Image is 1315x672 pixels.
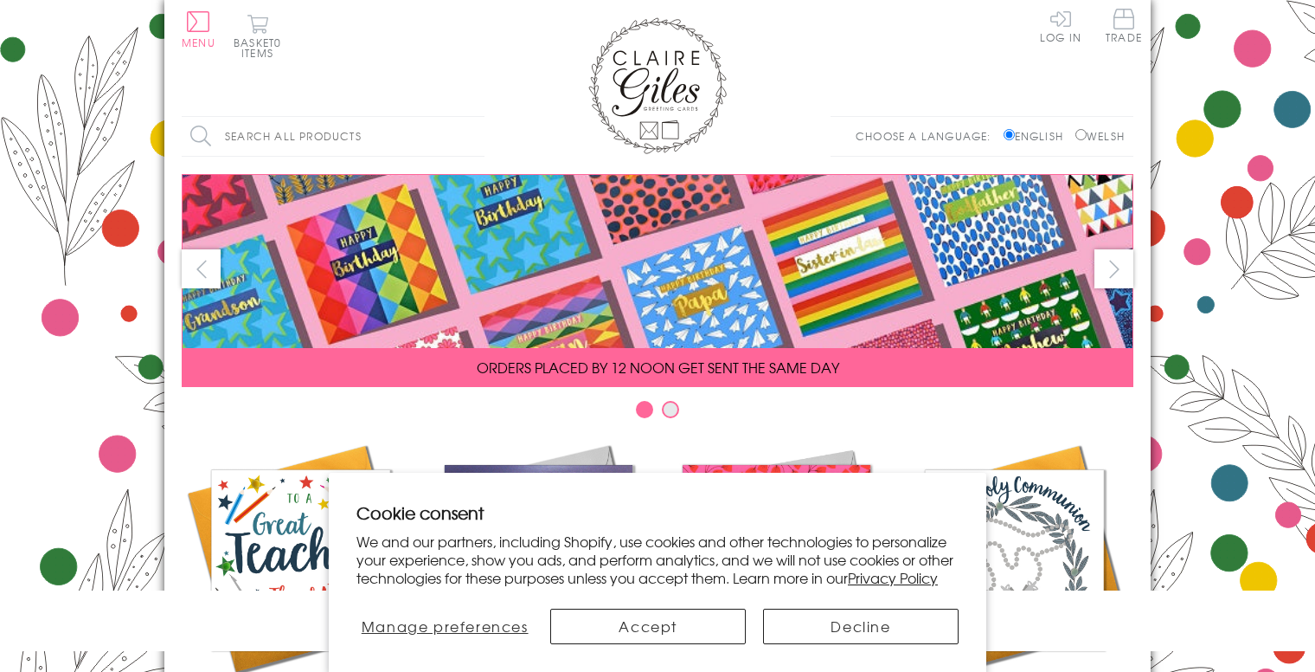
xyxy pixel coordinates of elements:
a: Privacy Policy [848,567,938,588]
button: Manage preferences [356,609,533,644]
div: Carousel Pagination [182,400,1133,427]
button: Carousel Page 2 [662,401,679,418]
label: English [1004,128,1072,144]
span: Trade [1106,9,1142,42]
input: Search all products [182,117,484,156]
a: Log In [1040,9,1081,42]
button: prev [182,249,221,288]
button: Basket0 items [234,14,281,58]
p: We and our partners, including Shopify, use cookies and other technologies to personalize your ex... [356,533,959,586]
span: 0 items [241,35,281,61]
h2: Cookie consent [356,501,959,525]
a: Trade [1106,9,1142,46]
button: Accept [550,609,746,644]
input: English [1004,129,1015,140]
button: next [1094,249,1133,288]
span: Menu [182,35,215,50]
span: ORDERS PLACED BY 12 NOON GET SENT THE SAME DAY [477,357,839,378]
input: Welsh [1075,129,1087,140]
button: Carousel Page 1 (Current Slide) [636,401,653,418]
button: Menu [182,11,215,48]
p: Choose a language: [856,128,1000,144]
span: Manage preferences [362,616,529,636]
label: Welsh [1075,128,1125,144]
button: Decline [763,609,959,644]
input: Search [467,117,484,156]
img: Claire Giles Greetings Cards [588,17,727,154]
